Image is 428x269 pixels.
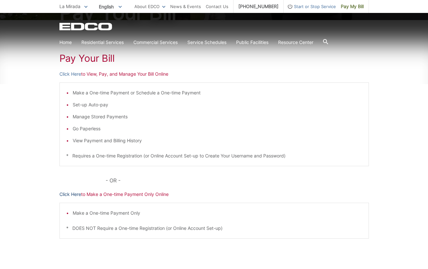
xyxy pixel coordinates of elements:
a: Public Facilities [236,39,268,46]
li: Set-up Auto-pay [73,101,362,108]
p: * Requires a One-time Registration (or Online Account Set-up to Create Your Username and Password) [66,152,362,159]
li: Manage Stored Payments [73,113,362,120]
a: Residential Services [81,39,124,46]
a: Resource Center [278,39,313,46]
p: to Make a One-time Payment Only Online [59,191,369,198]
a: About EDCO [134,3,165,10]
li: Go Paperless [73,125,362,132]
span: English [94,1,127,12]
a: Click Here [59,70,81,78]
a: Click Here [59,191,81,198]
a: Contact Us [206,3,228,10]
span: La Mirada [59,4,80,9]
p: * DOES NOT Require a One-time Registration (or Online Account Set-up) [66,225,362,232]
a: Service Schedules [187,39,226,46]
a: Home [59,39,72,46]
li: Make a One-time Payment Only [73,210,362,217]
span: Pay My Bill [341,3,364,10]
p: - OR - [106,176,369,185]
li: Make a One-time Payment or Schedule a One-time Payment [73,89,362,96]
p: to View, Pay, and Manage Your Bill Online [59,70,369,78]
li: View Payment and Billing History [73,137,362,144]
a: EDCD logo. Return to the homepage. [59,23,113,30]
a: Commercial Services [133,39,178,46]
a: News & Events [170,3,201,10]
h1: Pay Your Bill [59,52,369,64]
